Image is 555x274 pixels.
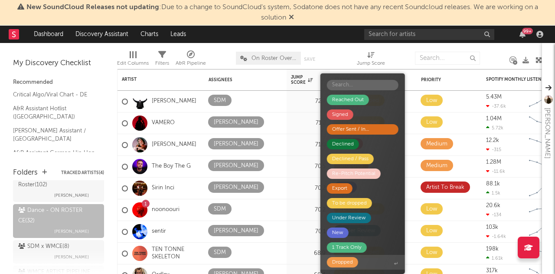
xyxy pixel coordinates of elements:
[152,185,174,192] a: Sirin Inci
[13,204,104,238] a: Dance - ON ROSTER CE(32)[PERSON_NAME]
[214,182,258,193] div: [PERSON_NAME]
[327,80,398,90] input: Search...
[486,103,506,109] div: -37.6k
[332,124,393,135] div: Offer Sent / In Negotiation
[117,58,149,69] div: Edit Columns
[426,182,464,193] div: Artist To Break
[486,234,506,239] div: -1.64k
[214,204,226,215] div: SDM
[486,168,505,174] div: -11.6k
[486,147,501,152] div: -315
[54,190,89,201] span: [PERSON_NAME]
[486,94,502,100] div: 5.43M
[214,96,226,106] div: SDM
[13,240,104,264] a: SDM x WMCE(8)[PERSON_NAME]
[13,77,104,88] div: Recommended
[357,47,385,73] div: Jump Score
[291,140,326,150] div: 71.0
[155,58,169,69] div: Filters
[426,161,447,171] div: Medium
[251,56,297,61] span: On Roster Overview
[332,228,343,238] div: New
[291,248,326,259] div: 68.9
[486,212,502,218] div: -134
[415,52,480,65] input: Search...
[122,77,187,82] div: Artist
[486,190,500,196] div: 1.5k
[13,90,95,99] a: Critical Algo/Viral Chart - DE
[28,26,69,43] a: Dashboard
[214,226,258,236] div: [PERSON_NAME]
[209,77,269,83] div: Assignees
[26,4,538,21] span: : Due to a change to SoundCloud's system, Sodatone does not have any recent Soundcloud releases. ...
[332,109,348,120] div: Signed
[426,226,437,236] div: Low
[26,4,159,11] span: New SoundCloud Releases not updating
[332,257,353,267] div: Dropped
[291,162,326,172] div: 70.5
[152,163,191,170] a: The Boy The G
[542,108,552,158] div: [PERSON_NAME]
[291,118,326,129] div: 71.2
[291,183,326,194] div: 70.2
[134,26,164,43] a: Charts
[421,77,456,83] div: Priority
[426,204,437,215] div: Low
[426,139,447,149] div: Medium
[486,116,502,122] div: 1.04M
[291,75,313,85] div: Jump Score
[519,31,526,38] button: 99+
[155,47,169,73] div: Filters
[304,57,315,62] button: Save
[486,246,499,252] div: 198k
[486,77,551,82] div: Spotify Monthly Listeners
[426,117,437,128] div: Low
[13,168,38,178] div: Folders
[486,268,498,274] div: 317k
[332,183,347,194] div: Export
[486,138,499,143] div: 12.2k
[364,29,494,40] input: Search for artists
[176,47,206,73] div: A&R Pipeline
[291,96,326,107] div: 72.7
[18,241,69,252] div: SDM x WMCE ( 8 )
[152,98,196,105] a: [PERSON_NAME]
[289,14,294,21] span: Dismiss
[152,228,166,235] a: sentir
[522,28,533,34] div: 99 +
[13,168,104,202] a: Central Europe - Signed Roster(102)[PERSON_NAME]
[61,171,104,175] button: Tracked Artists(4)
[426,96,437,106] div: Low
[332,154,369,164] div: Declined / Pass
[176,58,206,69] div: A&R Pipeline
[486,203,500,208] div: 20.6k
[214,139,258,149] div: [PERSON_NAME]
[486,159,501,165] div: 1.28M
[164,26,192,43] a: Leads
[332,139,354,149] div: Declined
[13,104,95,122] a: A&R Assistant Hotlist ([GEOGRAPHIC_DATA])
[486,125,503,131] div: 5.72k
[332,168,375,179] div: Re-Pitch Potential
[332,95,364,105] div: Reached Out
[54,252,89,262] span: [PERSON_NAME]
[152,206,180,214] a: noonoouri
[332,198,367,208] div: To be dropped
[214,117,258,128] div: [PERSON_NAME]
[357,58,385,69] div: Jump Score
[486,224,498,230] div: 103k
[18,205,97,226] div: Dance - ON ROSTER CE ( 32 )
[152,119,175,127] a: VAMERO
[54,226,89,237] span: [PERSON_NAME]
[291,205,326,215] div: 70.2
[152,246,200,261] a: TEN TONNE SKELETON
[117,47,149,73] div: Edit Columns
[332,213,366,223] div: Under Review
[13,126,95,144] a: [PERSON_NAME] Assistant / [GEOGRAPHIC_DATA]
[13,58,104,69] div: My Discovery Checklist
[152,141,196,149] a: [PERSON_NAME]
[486,255,503,261] div: 1.61k
[486,181,500,187] div: 88.1k
[214,248,226,258] div: SDM
[214,161,258,171] div: [PERSON_NAME]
